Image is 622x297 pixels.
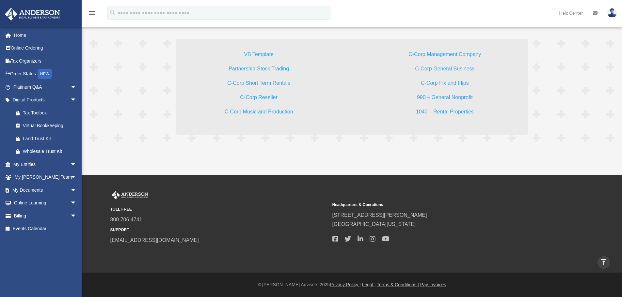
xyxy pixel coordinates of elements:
div: Tax Toolbox [23,109,78,117]
a: Wholesale Trust Kit [9,145,87,158]
a: Online Learningarrow_drop_down [5,197,87,210]
span: arrow_drop_down [70,197,83,210]
span: arrow_drop_down [70,171,83,184]
img: Anderson Advisors Platinum Portal [3,8,62,21]
a: My [PERSON_NAME] Teamarrow_drop_down [5,171,87,184]
a: vertical_align_top [597,256,611,269]
a: Events Calendar [5,222,87,235]
img: User Pic [607,8,617,18]
div: NEW [38,69,52,79]
a: [EMAIL_ADDRESS][DOMAIN_NAME] [110,237,199,243]
a: 800.706.4741 [110,217,142,222]
i: vertical_align_top [600,258,608,266]
small: TOLL FREE [110,206,328,213]
i: search [109,9,116,16]
span: arrow_drop_down [70,184,83,197]
span: arrow_drop_down [70,158,83,171]
a: Land Trust Kit [9,132,87,145]
a: C-Corp General Business [415,66,474,75]
a: My Entitiesarrow_drop_down [5,158,87,171]
a: Order StatusNEW [5,67,87,81]
a: [STREET_ADDRESS][PERSON_NAME] [332,212,427,218]
a: C-Corp Management Company [408,52,481,60]
a: C-Corp Music and Production [225,109,293,118]
a: 990 – General Nonprofit [417,95,473,103]
div: Wholesale Trust Kit [23,147,78,156]
a: Digital Productsarrow_drop_down [5,94,87,107]
a: Partnership-Stock Trading [229,66,289,75]
a: C-Corp Short Term Rentals [227,80,290,89]
span: arrow_drop_down [70,94,83,107]
a: Online Ordering [5,42,87,55]
a: menu [88,11,96,17]
a: [GEOGRAPHIC_DATA][US_STATE] [332,221,416,227]
a: Privacy Policy | [330,282,361,287]
a: Home [5,29,87,42]
small: SUPPORT [110,227,328,233]
i: menu [88,9,96,17]
a: My Documentsarrow_drop_down [5,184,87,197]
a: VB Template [244,52,273,60]
span: arrow_drop_down [70,209,83,223]
div: Virtual Bookkeeping [23,122,75,130]
div: Land Trust Kit [23,135,78,143]
a: Legal | [362,282,376,287]
a: Pay Invoices [420,282,446,287]
a: C-Corp Reseller [240,95,278,103]
a: Virtual Bookkeeping [9,119,83,132]
small: Headquarters & Operations [332,201,550,208]
img: Anderson Advisors Platinum Portal [110,191,150,200]
div: © [PERSON_NAME] Advisors 2025 [82,281,622,289]
a: Platinum Q&Aarrow_drop_down [5,81,87,94]
a: Tax Organizers [5,54,87,67]
a: Terms & Conditions | [377,282,419,287]
a: Tax Toolbox [9,106,87,119]
a: C-Corp Fix and Flips [421,80,469,89]
a: 1040 – Rental Properties [416,109,474,118]
a: Billingarrow_drop_down [5,209,87,222]
span: arrow_drop_down [70,81,83,94]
